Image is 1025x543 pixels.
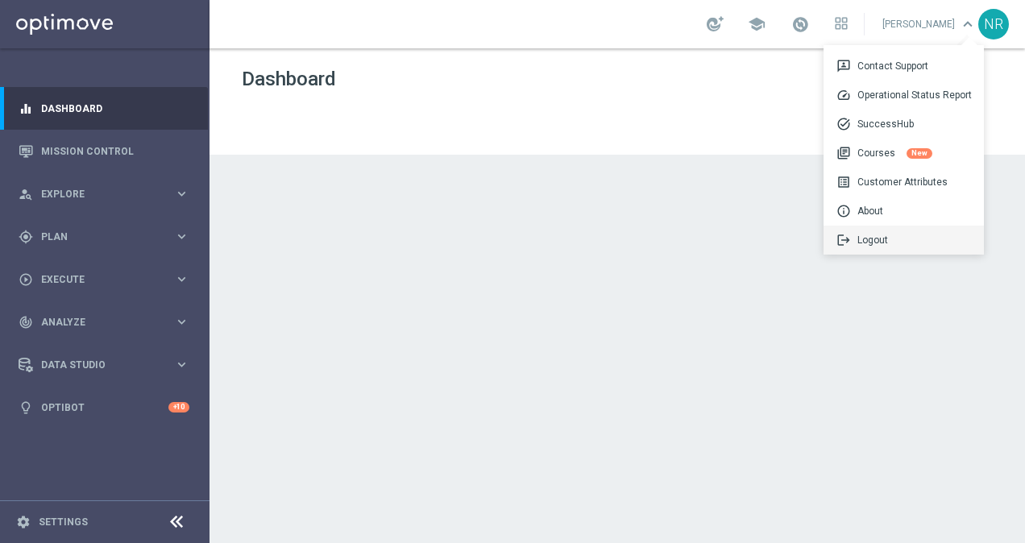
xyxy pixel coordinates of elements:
button: lightbulb Optibot +10 [18,401,190,414]
div: Courses [824,139,984,168]
span: 3p [836,59,857,73]
div: Analyze [19,315,174,330]
i: lightbulb [19,400,33,415]
div: +10 [168,402,189,412]
div: Mission Control [19,130,189,172]
span: Data Studio [41,360,174,370]
i: keyboard_arrow_right [174,186,189,201]
button: person_search Explore keyboard_arrow_right [18,188,190,201]
div: Plan [19,230,174,244]
span: library_books [836,146,857,160]
i: keyboard_arrow_right [174,271,189,287]
div: Logout [824,226,984,255]
i: play_circle_outline [19,272,33,287]
a: library_booksCoursesNew [824,139,984,168]
i: keyboard_arrow_right [174,357,189,372]
a: Settings [39,517,88,527]
i: keyboard_arrow_right [174,229,189,244]
span: Analyze [41,317,174,327]
button: play_circle_outline Execute keyboard_arrow_right [18,273,190,286]
div: Explore [19,187,174,201]
span: info [836,204,857,218]
span: speed [836,88,857,102]
div: Optibot [19,386,189,429]
span: Explore [41,189,174,199]
a: [PERSON_NAME]keyboard_arrow_down 3pContact Support speedOperational Status Report task_altSuccess... [881,12,978,36]
div: New [907,148,932,159]
span: list_alt [836,175,857,189]
button: track_changes Analyze keyboard_arrow_right [18,316,190,329]
div: Data Studio [19,358,174,372]
i: track_changes [19,315,33,330]
a: logoutLogout [824,226,984,255]
a: 3pContact Support [824,52,984,81]
button: equalizer Dashboard [18,102,190,115]
i: person_search [19,187,33,201]
a: Optibot [41,386,168,429]
div: NR [978,9,1009,39]
span: Plan [41,232,174,242]
div: Operational Status Report [824,81,984,110]
span: keyboard_arrow_down [959,15,977,33]
a: list_altCustomer Attributes [824,168,984,197]
button: gps_fixed Plan keyboard_arrow_right [18,230,190,243]
div: Contact Support [824,52,984,81]
div: About [824,197,984,226]
div: SuccessHub [824,110,984,139]
span: logout [836,233,857,247]
a: task_altSuccessHub [824,110,984,139]
button: Mission Control [18,145,190,158]
span: school [748,15,766,33]
a: infoAbout [824,197,984,226]
div: Customer Attributes [824,168,984,197]
i: gps_fixed [19,230,33,244]
button: Data Studio keyboard_arrow_right [18,359,190,371]
div: Dashboard [19,87,189,130]
a: Dashboard [41,87,189,130]
span: task_alt [836,117,857,131]
i: keyboard_arrow_right [174,314,189,330]
span: Execute [41,275,174,284]
i: equalizer [19,102,33,116]
div: Execute [19,272,174,287]
a: Mission Control [41,130,189,172]
i: settings [16,515,31,529]
a: speedOperational Status Report [824,81,984,110]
